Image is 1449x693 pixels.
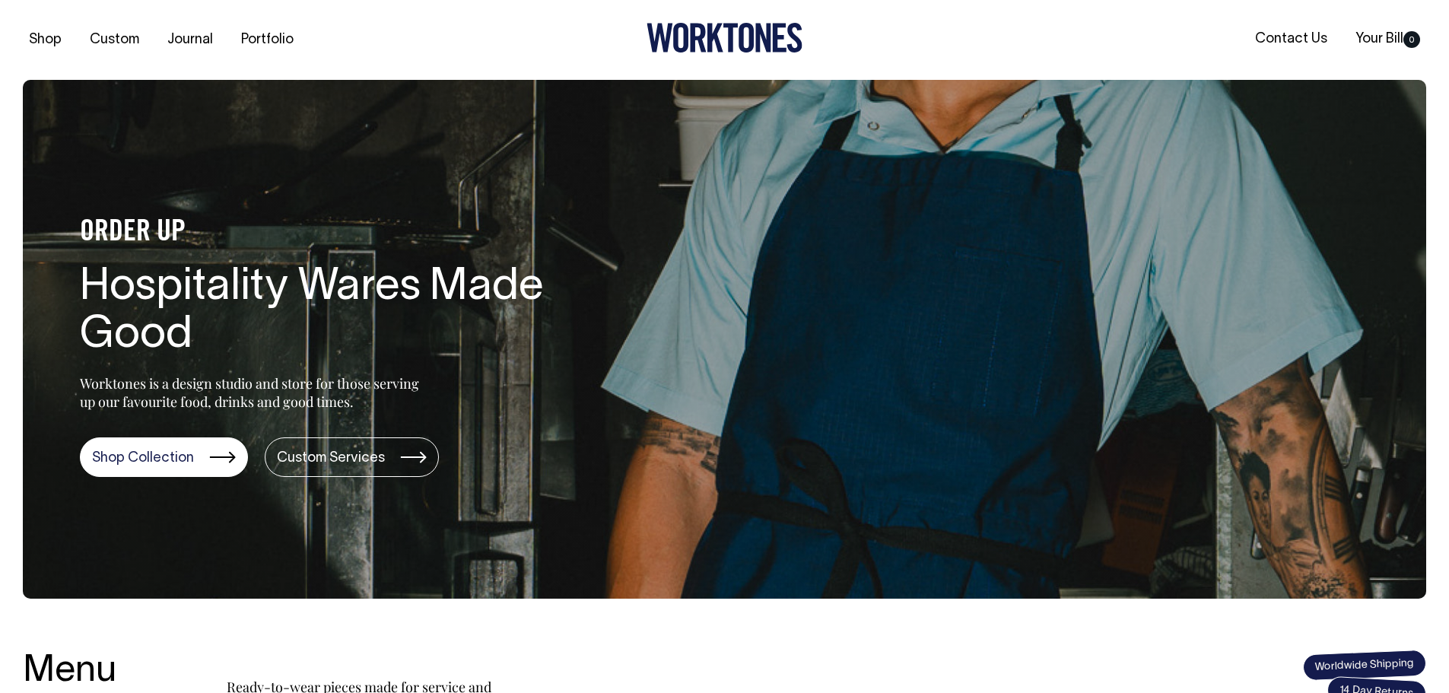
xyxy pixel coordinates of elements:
[161,27,219,52] a: Journal
[80,437,248,477] a: Shop Collection
[265,437,439,477] a: Custom Services
[235,27,300,52] a: Portfolio
[80,264,567,361] h1: Hospitality Wares Made Good
[1302,649,1426,681] span: Worldwide Shipping
[1249,27,1333,52] a: Contact Us
[1403,31,1420,48] span: 0
[23,27,68,52] a: Shop
[84,27,145,52] a: Custom
[80,217,567,249] h4: ORDER UP
[80,374,426,411] p: Worktones is a design studio and store for those serving up our favourite food, drinks and good t...
[1349,27,1426,52] a: Your Bill0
